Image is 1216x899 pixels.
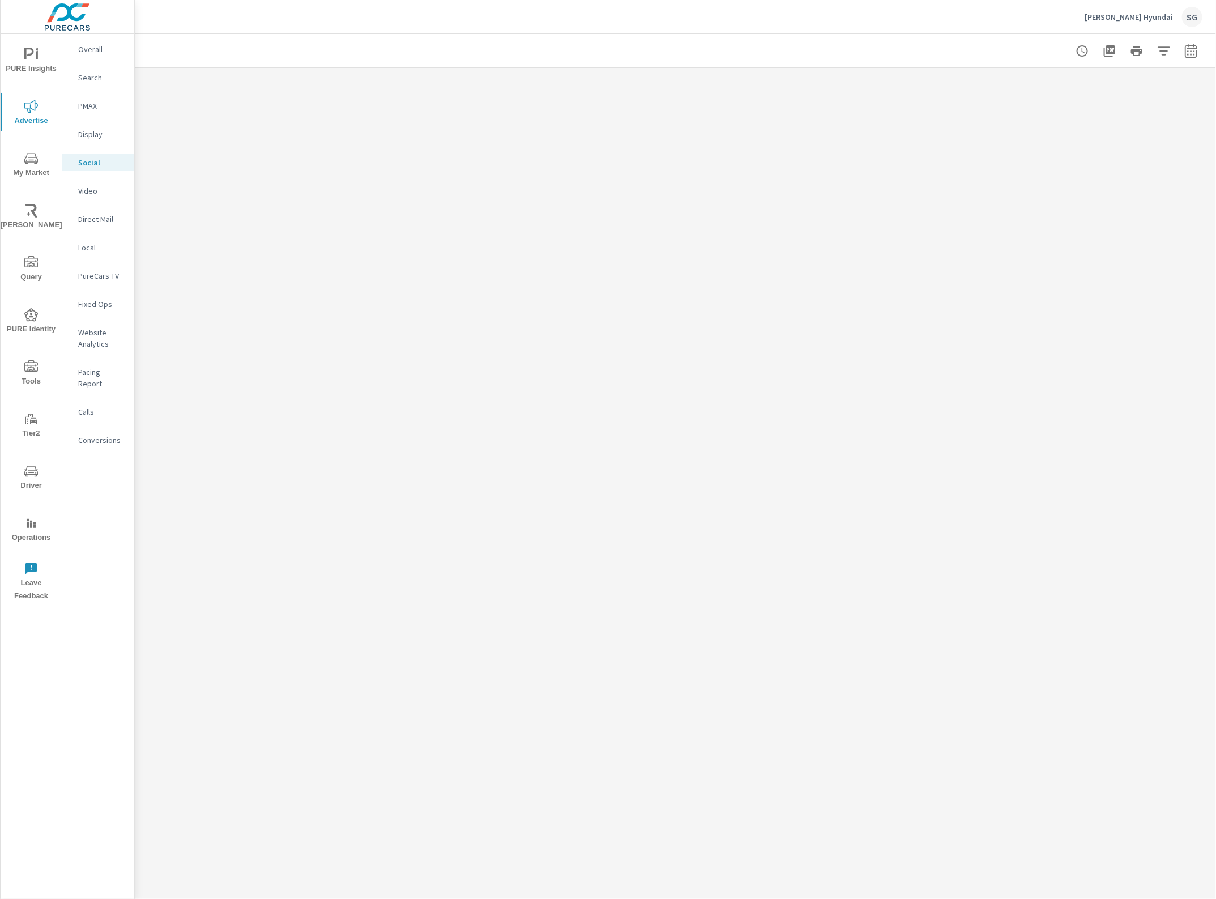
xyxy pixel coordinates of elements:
[78,434,125,446] p: Conversions
[1125,40,1148,62] button: Print Report
[1153,40,1175,62] button: Apply Filters
[4,360,58,388] span: Tools
[62,324,134,352] div: Website Analytics
[78,367,125,389] p: Pacing Report
[1180,40,1202,62] button: Select Date Range
[4,152,58,180] span: My Market
[62,69,134,86] div: Search
[78,185,125,197] p: Video
[78,44,125,55] p: Overall
[62,239,134,256] div: Local
[78,100,125,112] p: PMAX
[62,211,134,228] div: Direct Mail
[62,403,134,420] div: Calls
[1182,7,1202,27] div: SG
[78,406,125,417] p: Calls
[62,97,134,114] div: PMAX
[62,432,134,449] div: Conversions
[4,412,58,440] span: Tier2
[4,465,58,492] span: Driver
[1,34,62,607] div: nav menu
[4,517,58,544] span: Operations
[4,256,58,284] span: Query
[78,270,125,282] p: PureCars TV
[78,327,125,350] p: Website Analytics
[78,129,125,140] p: Display
[78,72,125,83] p: Search
[4,48,58,75] span: PURE Insights
[62,267,134,284] div: PureCars TV
[62,296,134,313] div: Fixed Ops
[1098,40,1121,62] button: "Export Report to PDF"
[62,41,134,58] div: Overall
[4,204,58,232] span: [PERSON_NAME]
[4,308,58,336] span: PURE Identity
[78,214,125,225] p: Direct Mail
[62,154,134,171] div: Social
[78,157,125,168] p: Social
[62,182,134,199] div: Video
[62,126,134,143] div: Display
[78,299,125,310] p: Fixed Ops
[4,562,58,603] span: Leave Feedback
[62,364,134,392] div: Pacing Report
[78,242,125,253] p: Local
[1085,12,1173,22] p: [PERSON_NAME] Hyundai
[4,100,58,127] span: Advertise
